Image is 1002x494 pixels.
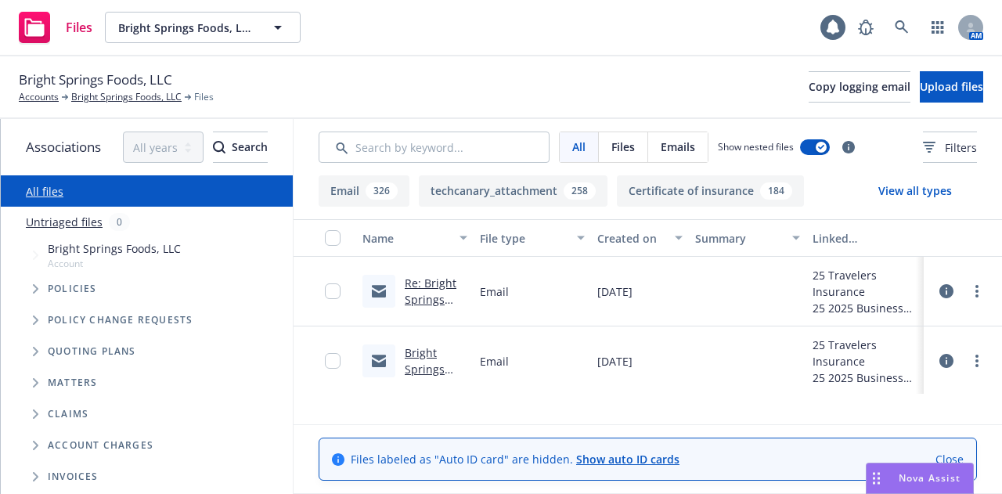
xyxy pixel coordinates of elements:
div: 25 2025 Business Auto - 41 Power Units at Inception [813,300,917,316]
div: 0 [109,213,130,231]
div: 25 Travelers Insurance [813,267,917,300]
span: Files [66,21,92,34]
input: Select all [325,230,341,246]
div: Search [213,132,268,162]
a: Re: Bright Springs Foods - Drivers List to Date [405,276,463,356]
div: Drag to move [867,463,886,493]
span: Bright Springs Foods, LLC [19,70,172,90]
span: Bright Springs Foods, LLC [48,240,181,257]
span: [DATE] [597,353,633,370]
input: Search by keyword... [319,132,550,163]
a: Report a Bug [850,12,881,43]
button: Bright Springs Foods, LLC [105,12,301,43]
button: Created on [591,219,689,257]
span: Upload files [920,79,983,94]
a: All files [26,184,63,199]
div: Linked associations [813,230,917,247]
div: 258 [564,182,596,200]
div: Name [362,230,450,247]
span: Emails [661,139,695,155]
button: Linked associations [806,219,924,257]
a: Files [13,5,99,49]
button: Name [356,219,474,257]
button: Certificate of insurance [617,175,804,207]
div: 184 [760,182,792,200]
span: Filters [945,139,977,156]
button: Nova Assist [866,463,974,494]
a: Search [886,12,917,43]
a: Switch app [922,12,953,43]
span: Invoices [48,472,99,481]
span: Quoting plans [48,347,136,356]
a: Bright Springs Foods, LLC [71,90,182,104]
a: Close [935,451,964,467]
button: SearchSearch [213,132,268,163]
a: more [968,282,986,301]
button: Summary [689,219,806,257]
span: Copy logging email [809,79,910,94]
div: Tree Example [1,237,293,492]
span: Policies [48,284,97,294]
span: Bright Springs Foods, LLC [118,20,254,36]
span: Nova Assist [899,471,961,485]
span: Files labeled as "Auto ID card" are hidden. [351,451,679,467]
button: View all types [853,175,977,207]
button: Copy logging email [809,71,910,103]
svg: Search [213,141,225,153]
span: Account charges [48,441,153,450]
span: Claims [48,409,88,419]
span: Associations [26,137,101,157]
div: File type [480,230,568,247]
a: Untriaged files [26,214,103,230]
span: Policy change requests [48,316,193,325]
span: [DATE] [597,283,633,300]
input: Toggle Row Selected [325,353,341,369]
input: Toggle Row Selected [325,283,341,299]
button: Filters [923,132,977,163]
button: Upload files [920,71,983,103]
span: Files [194,90,214,104]
div: 25 2025 Business Auto - 41 Power Units at Inception [813,370,917,386]
a: Show auto ID cards [576,452,679,467]
span: All [572,139,586,155]
a: Accounts [19,90,59,104]
span: Matters [48,378,97,388]
span: Show nested files [718,140,794,153]
div: Summary [695,230,783,247]
span: Files [611,139,635,155]
button: File type [474,219,591,257]
a: more [968,352,986,370]
a: Bright Springs Foods - Drivers List to Date [405,345,463,426]
span: Account [48,257,181,270]
div: 25 Travelers Insurance [813,337,917,370]
div: Created on [597,230,665,247]
span: Filters [923,139,977,156]
span: Email [480,283,509,300]
div: 326 [366,182,398,200]
span: Email [480,353,509,370]
button: techcanary_attachment [419,175,607,207]
button: Email [319,175,409,207]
